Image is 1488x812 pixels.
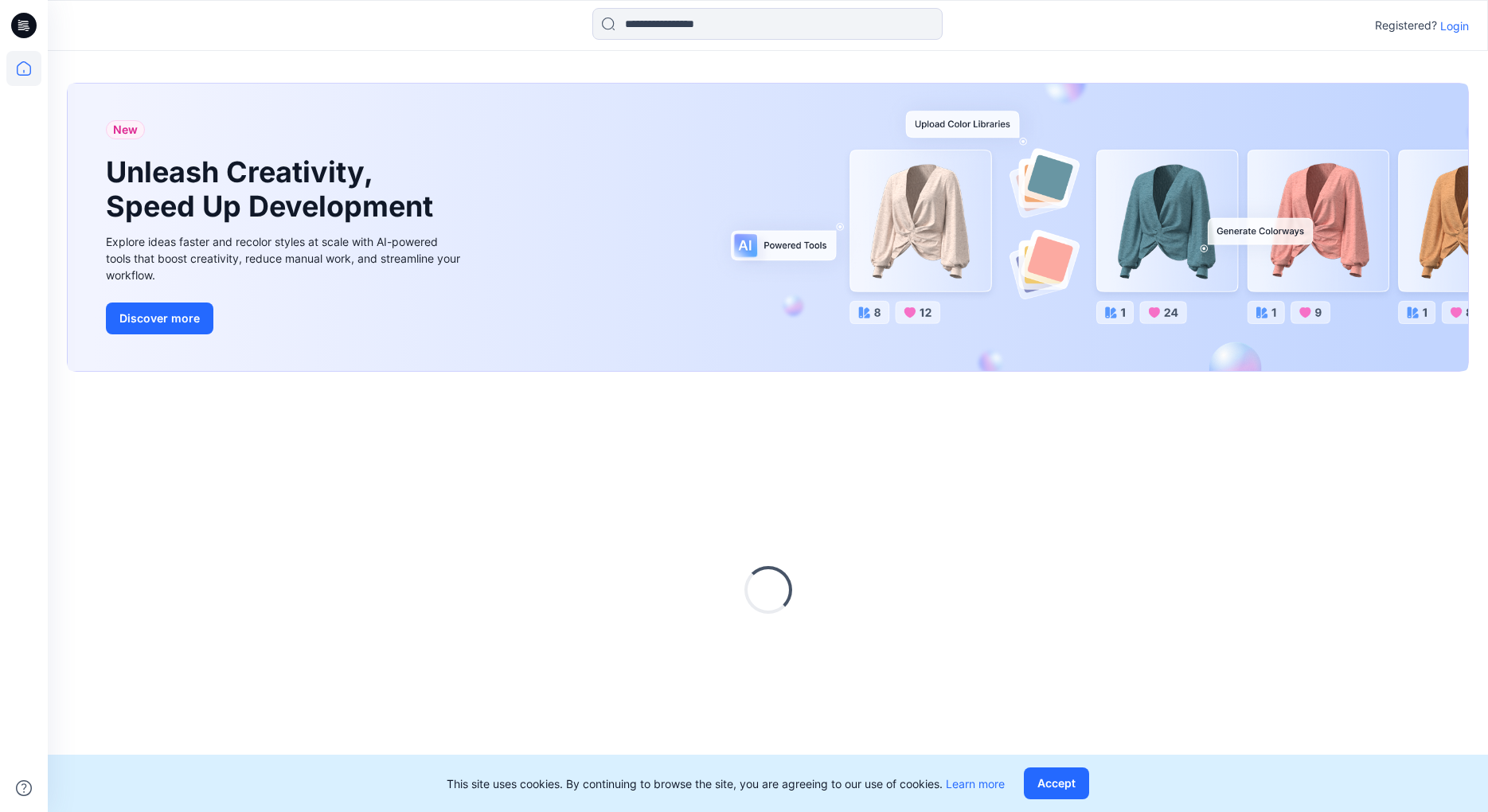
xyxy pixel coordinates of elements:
a: Learn more [946,777,1005,791]
p: Login [1440,18,1469,34]
h1: Unleash Creativity, Speed Up Development [106,155,440,224]
p: Registered? [1375,16,1437,35]
div: Explore ideas faster and recolor styles at scale with AI-powered tools that boost creativity, red... [106,233,464,283]
p: This site uses cookies. By continuing to browse the site, you are agreeing to our use of cookies. [447,775,1005,792]
button: Accept [1024,767,1089,799]
button: Discover more [106,303,213,334]
a: Discover more [106,303,464,334]
span: New [113,120,138,139]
